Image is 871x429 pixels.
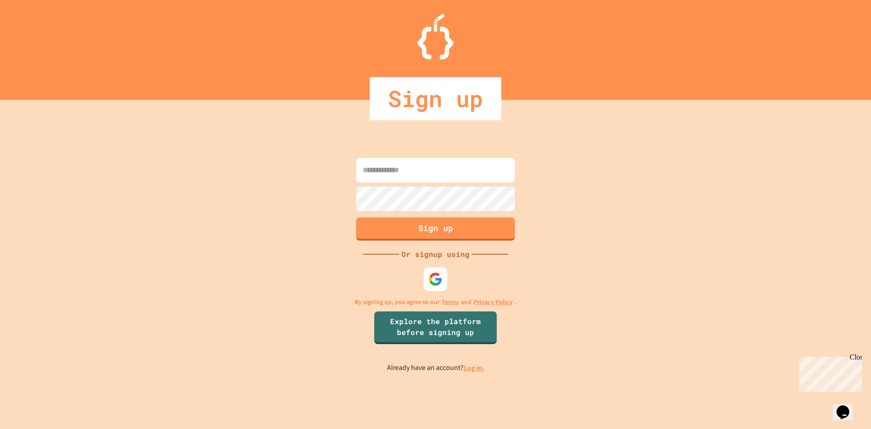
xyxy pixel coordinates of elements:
img: Logo.svg [417,14,454,59]
img: google-icon.svg [428,272,442,286]
iframe: chat widget [833,393,862,420]
p: Already have an account? [387,362,484,374]
div: Chat with us now!Close [4,4,63,58]
div: Sign up [370,77,501,120]
button: Sign up [356,217,515,241]
a: Explore the platform before signing up [374,311,497,344]
a: Privacy Policy [474,297,513,307]
iframe: chat widget [796,353,862,392]
div: Or signup using [399,249,472,260]
p: By signing up, you agree to our and . [355,297,517,307]
a: Terms [442,297,459,307]
a: Log in. [464,363,484,373]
